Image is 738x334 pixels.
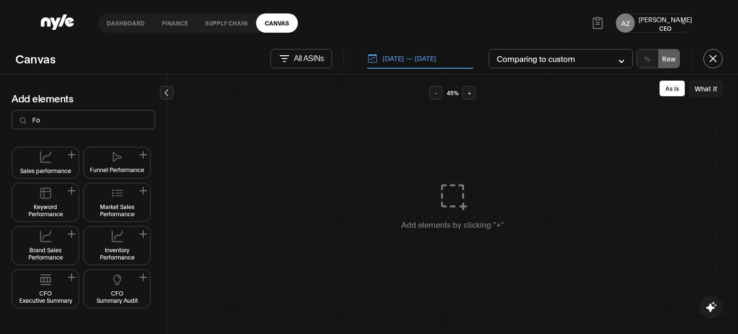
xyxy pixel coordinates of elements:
button: Inventory Performance [88,231,146,260]
button: Raw [658,49,679,68]
button: What If [689,80,723,97]
div: Inventory Performance [88,246,146,260]
div: Executive Summary [19,297,72,304]
button: + [463,86,476,99]
button: [DATE] — [DATE] [367,49,473,69]
span: Add elements by clicking “+” [401,219,504,229]
div: Summary Audit [97,297,138,304]
img: Inventory Performance [111,231,123,242]
span: 45 % [447,89,459,97]
div: Sales performance [20,167,71,174]
input: Search elements [31,114,147,125]
button: As Is [659,80,685,97]
div: CEO [639,24,692,32]
button: Market Sales Performance [88,187,146,217]
img: CFO [111,274,123,285]
a: Canvas [256,13,298,33]
div: Keyword Performance [16,203,74,217]
div: Brand Sales Performance [16,246,74,260]
button: CFOSummary Audit [88,274,146,304]
h2: Canvas [15,51,55,66]
p: All ASINs [294,54,324,63]
img: Calendar [367,53,378,63]
button: Funnel Performance [88,151,146,174]
div: CFO [19,289,72,297]
button: Keyword Performance [16,187,74,217]
img: CFO [40,274,51,285]
button: CFOExecutive Summary [16,274,74,304]
a: Dashboard [98,13,153,33]
button: [PERSON_NAME]CEO [639,14,692,32]
a: finance [153,13,197,33]
img: Funnel Performance [113,152,122,162]
img: Keyword Performance [40,187,51,199]
h3: Add elements [12,92,155,104]
div: Funnel Performance [90,166,144,173]
img: Market Sales Performance [111,187,123,199]
button: Brand Sales Performance [16,231,74,260]
button: - [430,86,443,99]
a: Supply chain [197,13,256,33]
button: Sales performance [16,151,74,174]
button: AZ [616,13,635,33]
button: % [637,49,658,68]
div: Market Sales Performance [88,203,146,217]
button: Comparing to custom [489,49,633,68]
img: Sales performance [40,151,51,163]
img: Brand Sales Performance [40,231,51,242]
button: All ASINs [271,49,332,68]
div: [PERSON_NAME] [639,14,692,24]
div: CFO [97,289,138,297]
